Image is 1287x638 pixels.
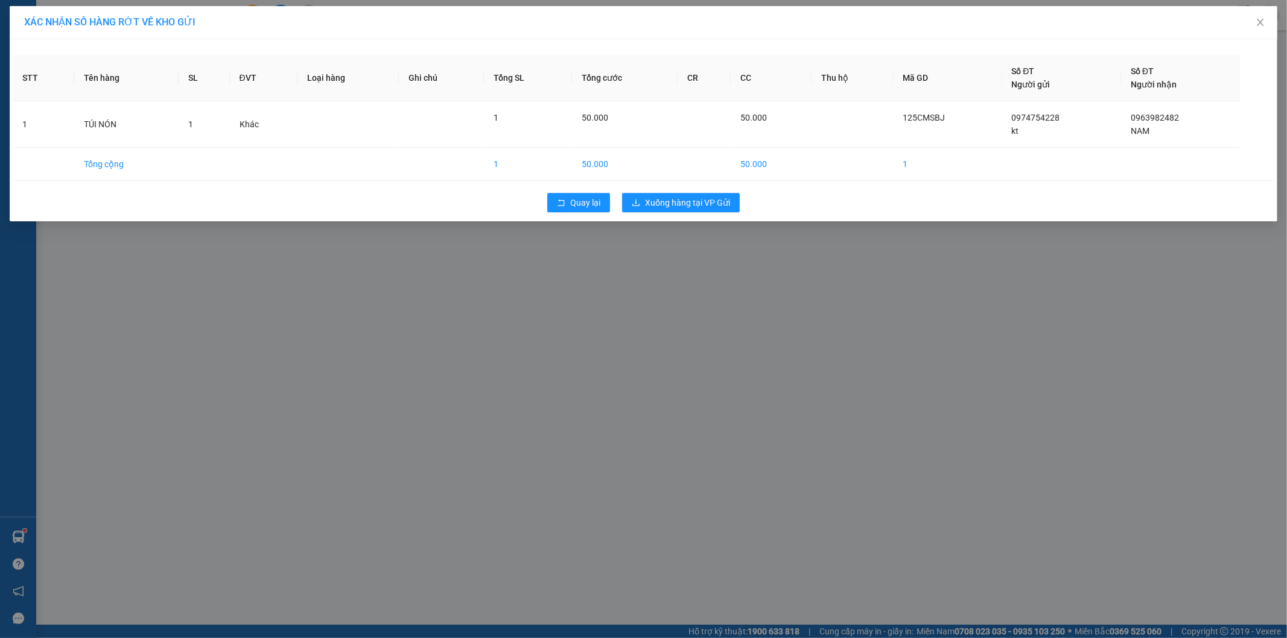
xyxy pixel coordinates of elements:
td: 50.000 [731,148,812,181]
th: Loại hàng [297,55,398,101]
span: Số ĐT [1131,66,1154,76]
td: 1 [13,101,74,148]
span: 50.000 [582,113,608,122]
span: 125CMSBJ [903,113,945,122]
button: Close [1244,6,1277,40]
span: download [632,198,640,208]
th: CR [678,55,731,101]
h2: VP Nhận: VP 7 [PERSON_NAME] [63,70,291,146]
th: Tên hàng [74,55,179,101]
button: downloadXuống hàng tại VP Gửi [622,193,740,212]
td: 1 [484,148,572,181]
span: 1 [188,119,193,129]
span: 1 [494,113,498,122]
td: 50.000 [572,148,678,181]
h2: 125CMSBJ [7,70,97,90]
span: rollback [557,198,565,208]
th: Thu hộ [812,55,894,101]
span: 0974754228 [1012,113,1060,122]
span: Số ĐT [1012,66,1035,76]
span: Quay lại [570,196,600,209]
b: [DOMAIN_NAME] [161,10,291,30]
span: kt [1012,126,1019,136]
span: NAM [1131,126,1149,136]
th: Tổng SL [484,55,572,101]
th: ĐVT [230,55,298,101]
th: STT [13,55,74,101]
span: 50.000 [740,113,767,122]
th: SL [179,55,230,101]
span: 0963982482 [1131,113,1179,122]
span: Xuống hàng tại VP Gửi [645,196,730,209]
th: Ghi chú [399,55,484,101]
td: 1 [894,148,1002,181]
span: Người nhận [1131,80,1177,89]
img: logo.jpg [7,10,67,70]
span: XÁC NHẬN SỐ HÀNG RỚT VỀ KHO GỬI [24,16,195,28]
span: Người gửi [1012,80,1050,89]
td: Khác [230,101,298,148]
td: Tổng cộng [74,148,179,181]
th: Mã GD [894,55,1002,101]
th: Tổng cước [572,55,678,101]
b: Sao Việt [73,28,147,48]
td: TÚI NÓN [74,101,179,148]
button: rollbackQuay lại [547,193,610,212]
span: close [1256,17,1265,27]
th: CC [731,55,812,101]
